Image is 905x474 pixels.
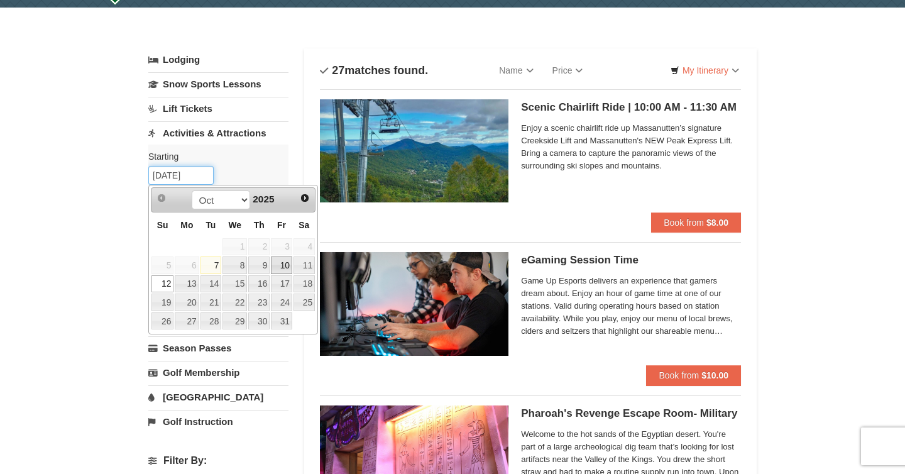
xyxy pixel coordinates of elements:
span: Book from [659,370,699,380]
h4: matches found. [320,64,428,77]
span: Saturday [299,220,309,230]
span: 4 [293,238,315,256]
a: 29 [222,312,247,330]
a: 17 [271,275,292,293]
a: 19 [151,294,173,311]
a: Season Passes [148,336,288,360]
a: My Itinerary [662,61,747,80]
span: 27 [332,64,344,77]
a: 15 [222,275,247,293]
a: Prev [153,189,170,207]
span: 3 [271,238,292,256]
a: 24 [271,294,292,311]
span: Book from [664,218,704,228]
a: 27 [175,312,199,330]
span: 5 [151,256,173,274]
span: Tuesday [206,220,216,230]
button: Book from $10.00 [646,365,741,385]
a: 25 [293,294,315,311]
a: Price [543,58,593,83]
a: Lodging [148,48,288,71]
a: 22 [222,294,247,311]
a: 23 [248,294,270,311]
span: Prev [156,193,167,203]
a: [GEOGRAPHIC_DATA] [148,385,288,409]
span: Monday [180,220,193,230]
span: Next [300,193,310,203]
h4: Filter By: [148,455,288,466]
a: Lift Tickets [148,97,288,120]
span: 2 [248,238,270,256]
a: 20 [175,294,199,311]
a: 30 [248,312,270,330]
a: 16 [248,275,270,293]
a: Golf Membership [148,361,288,384]
strong: $8.00 [706,218,728,228]
span: Sunday [157,220,168,230]
a: 11 [293,256,315,274]
span: Friday [277,220,286,230]
h5: Pharoah's Revenge Escape Room- Military [521,407,741,420]
a: 31 [271,312,292,330]
a: 13 [175,275,199,293]
strong: $10.00 [701,370,728,380]
button: Book from $8.00 [651,212,741,233]
img: 19664770-34-0b975b5b.jpg [320,252,508,355]
span: Thursday [254,220,265,230]
a: Snow Sports Lessons [148,72,288,96]
a: 28 [200,312,222,330]
a: 26 [151,312,173,330]
a: 18 [293,275,315,293]
span: 2025 [253,194,274,204]
a: 8 [222,256,247,274]
span: 6 [175,256,199,274]
img: 24896431-1-a2e2611b.jpg [320,99,508,202]
span: Game Up Esports delivers an experience that gamers dream about. Enjoy an hour of game time at one... [521,275,741,338]
h5: Scenic Chairlift Ride | 10:00 AM - 11:30 AM [521,101,741,114]
a: Activities & Attractions [148,121,288,145]
label: Starting [148,150,279,163]
span: Enjoy a scenic chairlift ride up Massanutten’s signature Creekside Lift and Massanutten's NEW Pea... [521,122,741,172]
a: Next [296,189,314,207]
a: 7 [200,256,222,274]
a: 21 [200,294,222,311]
h5: eGaming Session Time [521,254,741,267]
a: Name [490,58,542,83]
a: Golf Instruction [148,410,288,433]
a: 14 [200,275,222,293]
a: 10 [271,256,292,274]
span: 1 [222,238,247,256]
a: 12 [151,275,173,293]
a: 9 [248,256,270,274]
span: Wednesday [228,220,241,230]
